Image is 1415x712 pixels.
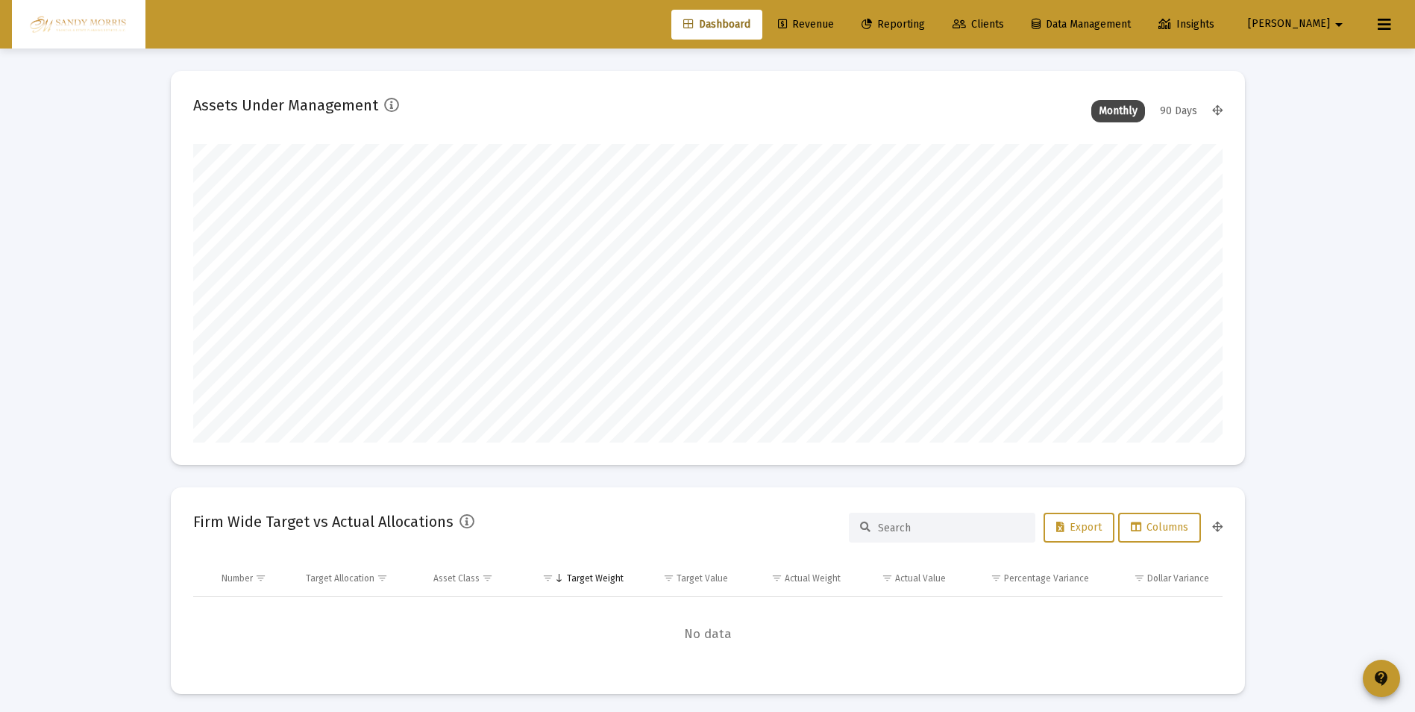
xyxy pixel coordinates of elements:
[771,572,782,584] span: Show filter options for column 'Actual Weight'
[671,10,762,40] a: Dashboard
[1248,18,1330,31] span: [PERSON_NAME]
[1147,572,1209,584] div: Dollar Variance
[785,572,841,584] div: Actual Weight
[1004,572,1089,584] div: Percentage Variance
[23,10,134,40] img: Dashboard
[193,626,1223,643] span: No data
[1044,513,1114,543] button: Export
[433,572,480,584] div: Asset Class
[1330,10,1348,40] mat-icon: arrow_drop_down
[1032,18,1131,31] span: Data Management
[850,10,937,40] a: Reporting
[1091,100,1145,122] div: Monthly
[193,510,454,534] h2: Firm Wide Target vs Actual Allocations
[482,572,493,584] span: Show filter options for column 'Asset Class'
[941,10,1016,40] a: Clients
[1158,18,1214,31] span: Insights
[567,572,624,584] div: Target Weight
[542,572,553,584] span: Show filter options for column 'Target Weight'
[956,560,1099,596] td: Column Percentage Variance
[634,560,739,596] td: Column Target Value
[193,560,1223,672] div: Data grid
[851,560,956,596] td: Column Actual Value
[862,18,925,31] span: Reporting
[522,560,634,596] td: Column Target Weight
[882,572,893,584] span: Show filter options for column 'Actual Value'
[1131,521,1188,534] span: Columns
[1020,10,1143,40] a: Data Management
[211,560,296,596] td: Column Number
[1056,521,1102,534] span: Export
[423,560,522,596] td: Column Asset Class
[193,93,378,117] h2: Assets Under Management
[1230,9,1366,39] button: [PERSON_NAME]
[1372,669,1390,687] mat-icon: contact_support
[766,10,846,40] a: Revenue
[738,560,850,596] td: Column Actual Weight
[683,18,750,31] span: Dashboard
[222,572,253,584] div: Number
[1152,100,1205,122] div: 90 Days
[1118,513,1201,543] button: Columns
[1134,572,1145,584] span: Show filter options for column 'Dollar Variance'
[1099,560,1222,596] td: Column Dollar Variance
[663,572,674,584] span: Show filter options for column 'Target Value'
[677,572,728,584] div: Target Value
[991,572,1002,584] span: Show filter options for column 'Percentage Variance'
[1146,10,1226,40] a: Insights
[895,572,946,584] div: Actual Value
[778,18,834,31] span: Revenue
[377,572,388,584] span: Show filter options for column 'Target Allocation'
[255,572,266,584] span: Show filter options for column 'Number'
[953,18,1004,31] span: Clients
[306,572,374,584] div: Target Allocation
[878,522,1024,534] input: Search
[295,560,423,596] td: Column Target Allocation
